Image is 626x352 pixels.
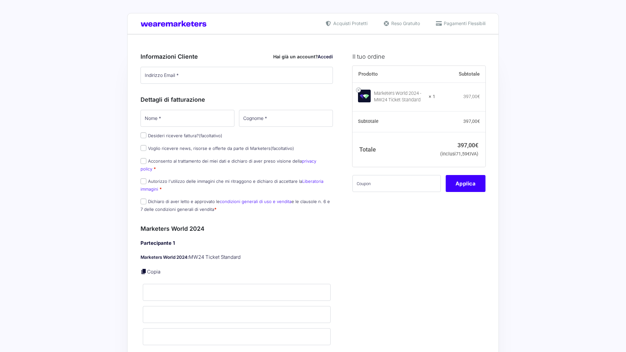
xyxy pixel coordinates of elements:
h3: Dettagli di fatturazione [141,95,333,104]
th: Totale [352,132,436,167]
h4: Partecipante 1 [141,240,333,247]
h3: Informazioni Cliente [141,52,333,61]
th: Subtotale [435,66,485,83]
span: € [475,142,478,149]
bdi: 397,00 [463,94,480,99]
span: (facoltativo) [199,133,222,138]
label: Autorizzo l'utilizzo delle immagini che mi ritraggono e dichiaro di accettare la [141,179,323,191]
input: Dichiaro di aver letto e approvato lecondizioni generali di uso e venditae le clausole n. 6 e 7 d... [141,198,146,204]
h3: Marketers World 2024 [141,224,333,233]
h3: Il tuo ordine [352,52,485,61]
div: Marketers World 2024 - MW24 Ticket Standard [374,90,425,103]
a: privacy policy [141,158,316,171]
div: Hai già un account? [273,53,333,60]
label: Voglio ricevere news, risorse e offerte da parte di Marketers [141,146,294,151]
input: Indirizzo Email * [141,67,333,84]
input: Autorizzo l'utilizzo delle immagini che mi ritraggono e dichiaro di accettare laLiberatoria immagini [141,178,146,184]
label: Acconsento al trattamento dei miei dati e dichiaro di aver preso visione della [141,158,316,171]
a: Copia [147,269,160,275]
input: Acconsento al trattamento dei miei dati e dichiaro di aver preso visione dellaprivacy policy [141,158,146,164]
strong: Marketers World 2024: [141,255,189,260]
input: Cognome * [239,110,333,127]
a: Liberatoria immagini [141,179,323,191]
span: € [477,119,480,124]
span: Pagamenti Flessibili [442,20,485,27]
th: Prodotto [352,66,436,83]
input: Coupon [352,175,441,192]
a: condizioni generali di uso e vendita [220,199,291,204]
p: MW24 Ticket Standard [141,254,333,261]
label: Dichiaro di aver letto e approvato le e le clausole n. 6 e 7 delle condizioni generali di vendita [141,199,330,212]
button: Applica [446,175,485,192]
bdi: 397,00 [463,119,480,124]
img: Marketers World 2024 - MW24 Ticket Standard [358,90,371,102]
a: Accedi [318,54,333,59]
label: Desideri ricevere fattura? [141,133,222,138]
span: 71,59 [456,151,470,157]
span: Reso Gratuito [390,20,420,27]
a: Copia i dettagli dell'acquirente [141,268,147,275]
th: Subtotale [352,111,436,132]
input: Desideri ricevere fattura?(facoltativo) [141,132,146,138]
small: (inclusi IVA) [440,151,478,157]
input: Nome * [141,110,234,127]
bdi: 397,00 [457,142,478,149]
span: (facoltativo) [271,146,294,151]
input: Voglio ricevere news, risorse e offerte da parte di Marketers(facoltativo) [141,145,146,151]
span: Acquisti Protetti [332,20,367,27]
strong: × 1 [429,94,435,100]
span: € [467,151,470,157]
span: € [477,94,480,99]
